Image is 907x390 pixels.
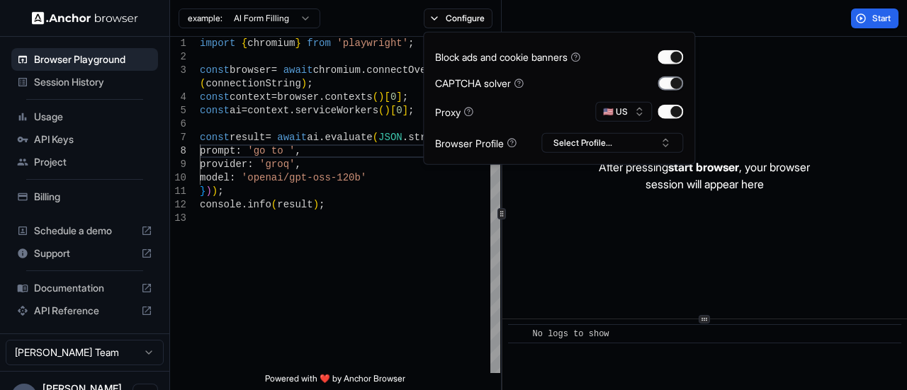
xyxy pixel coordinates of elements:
[378,91,384,103] span: )
[384,105,390,116] span: )
[378,105,384,116] span: (
[200,64,230,76] span: const
[402,105,408,116] span: ]
[11,277,158,299] div: Documentation
[11,299,158,322] div: API Reference
[170,185,186,198] div: 11
[295,105,378,116] span: serviceWorkers
[34,155,152,169] span: Project
[34,132,152,147] span: API Keys
[259,159,295,170] span: 'groq'
[390,105,396,116] span: [
[34,75,152,89] span: Session History
[271,64,277,76] span: =
[408,105,414,116] span: ;
[247,145,295,156] span: 'go to '
[170,37,186,50] div: 1
[396,91,402,103] span: ]
[242,105,247,116] span: =
[11,48,158,71] div: Browser Playground
[319,91,325,103] span: .
[515,327,522,341] span: ​
[230,91,271,103] span: context
[247,38,295,49] span: chromium
[277,91,319,103] span: browser
[402,91,408,103] span: ;
[188,13,222,24] span: example:
[301,78,307,89] span: )
[230,105,242,116] span: ai
[361,64,366,76] span: .
[384,91,390,103] span: [
[242,172,366,183] span: 'openai/gpt-oss-120b'
[34,52,152,67] span: Browser Playground
[283,64,313,76] span: await
[373,91,378,103] span: (
[32,11,138,25] img: Anchor Logo
[34,246,135,260] span: Support
[11,128,158,151] div: API Keys
[200,38,235,49] span: import
[277,199,312,210] span: result
[247,159,253,170] span: :
[200,91,230,103] span: const
[325,132,372,143] span: evaluate
[295,159,300,170] span: ,
[11,71,158,93] div: Session History
[34,224,135,238] span: Schedule a demo
[307,78,312,89] span: ;
[319,132,325,143] span: .
[170,117,186,131] div: 6
[11,185,158,208] div: Billing
[271,91,277,103] span: =
[170,212,186,225] div: 13
[435,135,517,150] div: Browser Profile
[200,185,205,197] span: }
[851,8,898,28] button: Start
[337,38,408,49] span: 'playwright'
[313,64,361,76] span: chromium
[265,132,271,143] span: =
[11,105,158,128] div: Usage
[247,105,289,116] span: context
[242,199,247,210] span: .
[277,132,307,143] span: await
[271,199,277,210] span: (
[170,131,186,144] div: 7
[533,329,609,339] span: No logs to show
[435,76,524,91] div: CAPTCHA solver
[366,64,450,76] span: connectOverCDP
[295,145,300,156] span: ,
[212,185,218,197] span: )
[265,373,405,390] span: Powered with ❤️ by Anchor Browser
[11,151,158,173] div: Project
[170,64,186,77] div: 3
[235,145,241,156] span: :
[396,105,402,116] span: 0
[230,132,265,143] span: result
[200,172,230,183] span: model
[11,219,158,242] div: Schedule a demo
[435,104,473,119] div: Proxy
[424,8,492,28] button: Configure
[242,38,247,49] span: {
[218,185,223,197] span: ;
[595,102,652,122] button: 🇺🇸 US
[230,64,271,76] span: browser
[325,91,372,103] span: contexts
[599,159,810,193] p: After pressing , your browser session will appear here
[230,172,235,183] span: :
[313,199,319,210] span: )
[307,132,319,143] span: ai
[205,78,300,89] span: connectionString
[170,158,186,171] div: 9
[872,13,892,24] span: Start
[200,78,205,89] span: (
[170,144,186,158] div: 8
[247,199,271,210] span: info
[200,199,242,210] span: console
[319,199,325,210] span: ;
[170,104,186,117] div: 5
[408,38,414,49] span: ;
[34,281,135,295] span: Documentation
